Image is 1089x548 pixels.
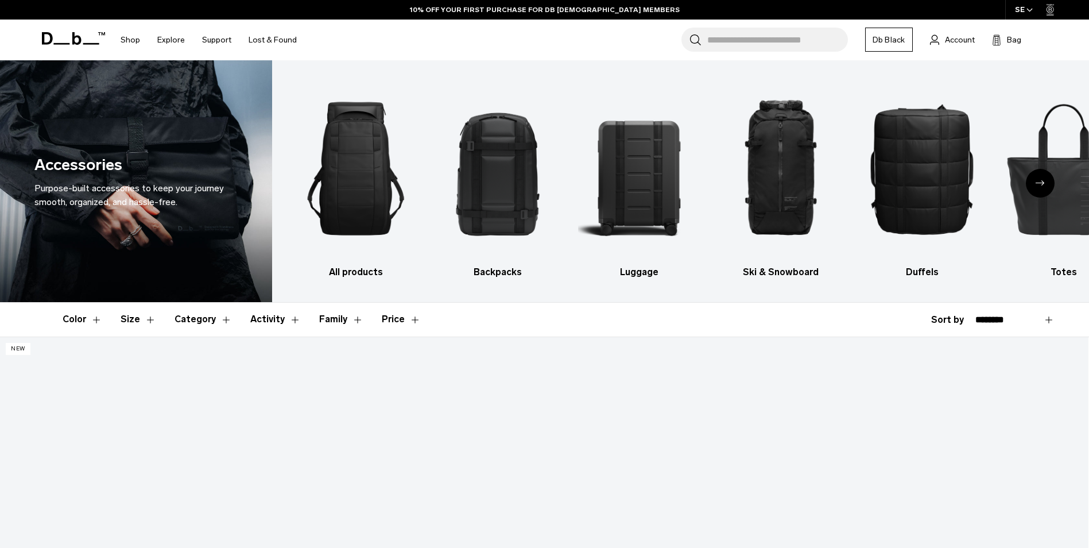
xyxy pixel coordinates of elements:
[720,265,842,279] h3: Ski & Snowboard
[945,34,975,46] span: Account
[34,153,122,177] h1: Accessories
[63,303,102,336] button: Toggle Filter
[437,78,559,279] a: Db Backpacks
[175,303,232,336] button: Toggle Filter
[437,265,559,279] h3: Backpacks
[862,265,983,279] h3: Duffels
[121,303,156,336] button: Toggle Filter
[578,78,700,260] img: Db
[295,78,417,279] li: 1 / 10
[112,20,305,60] nav: Main Navigation
[930,33,975,47] a: Account
[295,78,417,260] img: Db
[578,78,700,279] a: Db Luggage
[1026,169,1055,198] div: Next slide
[6,343,30,355] p: New
[992,33,1021,47] button: Bag
[157,20,185,60] a: Explore
[34,182,238,209] div: Purpose-built accessories to keep your journey smooth, organized, and hassle-free.
[720,78,842,260] img: Db
[437,78,559,279] li: 2 / 10
[862,78,983,260] img: Db
[250,303,301,336] button: Toggle Filter
[202,20,231,60] a: Support
[295,78,417,279] a: Db All products
[295,265,417,279] h3: All products
[1007,34,1021,46] span: Bag
[410,5,680,15] a: 10% OFF YOUR FIRST PURCHASE FOR DB [DEMOGRAPHIC_DATA] MEMBERS
[121,20,140,60] a: Shop
[578,78,700,279] li: 3 / 10
[862,78,983,279] a: Db Duffels
[578,265,700,279] h3: Luggage
[382,303,421,336] button: Toggle Price
[720,78,842,279] li: 4 / 10
[437,78,559,260] img: Db
[319,303,363,336] button: Toggle Filter
[720,78,842,279] a: Db Ski & Snowboard
[862,78,983,279] li: 5 / 10
[249,20,297,60] a: Lost & Found
[865,28,913,52] a: Db Black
